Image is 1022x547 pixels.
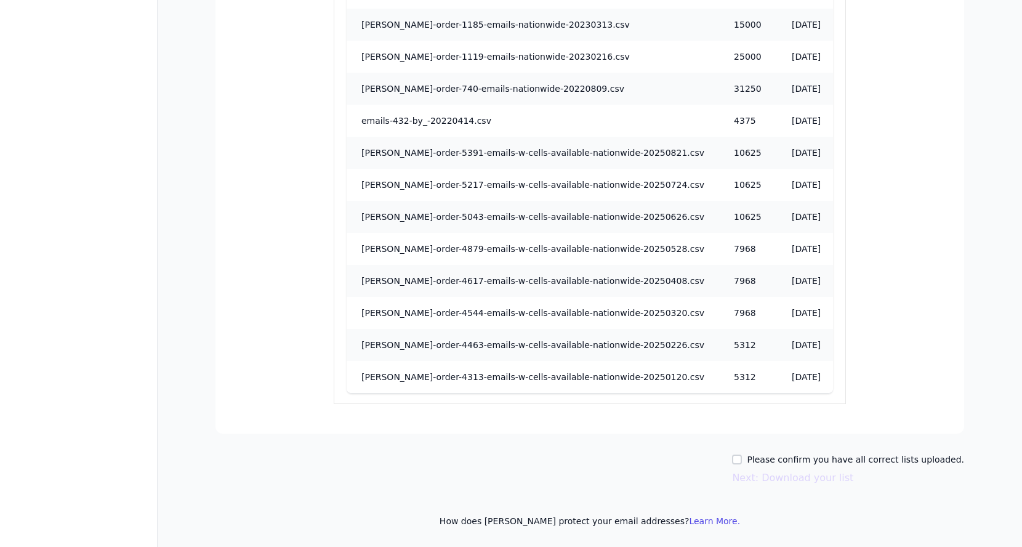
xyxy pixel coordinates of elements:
[777,9,855,41] td: [DATE]
[719,329,777,361] td: 5312
[777,329,855,361] td: [DATE]
[347,137,719,169] td: [PERSON_NAME]-order-5391-emails-w-cells-available-nationwide-20250821.csv
[347,41,719,73] td: [PERSON_NAME]-order-1119-emails-nationwide-20230216.csv
[747,453,964,466] label: Please confirm you have all correct lists uploaded.
[719,73,777,105] td: 31250
[777,73,855,105] td: [DATE]
[347,329,719,361] td: [PERSON_NAME]-order-4463-emails-w-cells-available-nationwide-20250226.csv
[347,73,719,105] td: [PERSON_NAME]-order-740-emails-nationwide-20220809.csv
[215,515,964,527] p: How does [PERSON_NAME] protect your email addresses?
[719,105,777,137] td: 4375
[777,105,855,137] td: [DATE]
[777,265,855,297] td: [DATE]
[719,137,777,169] td: 10625
[347,105,719,137] td: emails-432-by_-20220414.csv
[347,169,719,201] td: [PERSON_NAME]-order-5217-emails-w-cells-available-nationwide-20250724.csv
[777,169,855,201] td: [DATE]
[777,297,855,329] td: [DATE]
[777,201,855,233] td: [DATE]
[347,297,719,329] td: [PERSON_NAME]-order-4544-emails-w-cells-available-nationwide-20250320.csv
[732,471,853,485] button: Next: Download your list
[347,361,719,393] td: [PERSON_NAME]-order-4313-emails-w-cells-available-nationwide-20250120.csv
[719,297,777,329] td: 7968
[347,265,719,297] td: [PERSON_NAME]-order-4617-emails-w-cells-available-nationwide-20250408.csv
[719,233,777,265] td: 7968
[777,137,855,169] td: [DATE]
[719,169,777,201] td: 10625
[777,41,855,73] td: [DATE]
[719,41,777,73] td: 25000
[777,233,855,265] td: [DATE]
[347,233,719,265] td: [PERSON_NAME]-order-4879-emails-w-cells-available-nationwide-20250528.csv
[719,201,777,233] td: 10625
[347,9,719,41] td: [PERSON_NAME]-order-1185-emails-nationwide-20230313.csv
[777,361,855,393] td: [DATE]
[347,201,719,233] td: [PERSON_NAME]-order-5043-emails-w-cells-available-nationwide-20250626.csv
[689,515,740,527] button: Learn More.
[719,361,777,393] td: 5312
[719,9,777,41] td: 15000
[719,265,777,297] td: 7968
